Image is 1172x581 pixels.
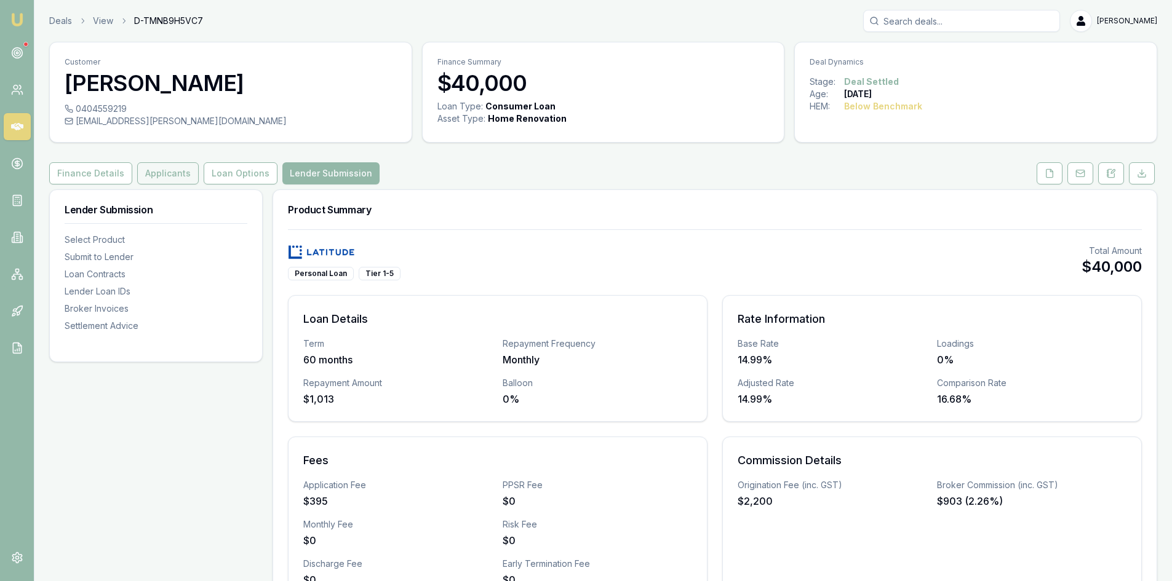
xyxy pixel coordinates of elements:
[863,10,1060,32] input: Search deals
[65,285,247,298] div: Lender Loan IDs
[359,267,401,280] div: Tier 1-5
[503,494,692,508] div: $0
[937,338,1126,350] div: Loadings
[844,100,922,113] div: Below Benchmark
[738,392,927,406] div: 14.99%
[65,251,247,263] div: Submit to Lender
[437,71,770,95] h3: $40,000
[1082,245,1142,257] div: Total Amount
[503,352,692,367] div: Monthly
[65,103,397,115] div: 0404559219
[282,162,380,184] button: Lender Submission
[485,100,556,113] div: Consumer Loan
[10,12,25,27] img: emu-icon-u.png
[738,452,1126,469] h3: Commission Details
[303,377,493,389] div: Repayment Amount
[303,352,493,367] div: 60 months
[503,479,692,491] div: PPSR Fee
[738,479,927,491] div: Origination Fee (inc. GST)
[303,338,493,350] div: Term
[738,310,1126,328] h3: Rate Information
[65,71,397,95] h3: [PERSON_NAME]
[503,558,692,570] div: Early Termination Fee
[49,15,72,27] a: Deals
[503,338,692,350] div: Repayment Frequency
[65,320,247,332] div: Settlement Advice
[65,115,397,127] div: [EMAIL_ADDRESS][PERSON_NAME][DOMAIN_NAME]
[503,533,692,548] div: $0
[437,57,770,67] p: Finance Summary
[810,88,844,100] div: Age:
[844,88,872,100] div: [DATE]
[303,310,692,328] h3: Loan Details
[201,162,280,184] a: Loan Options
[810,57,1142,67] p: Deal Dynamics
[488,113,567,125] div: Home Renovation
[65,302,247,315] div: Broker Invoices
[303,452,692,469] h3: Fees
[288,205,1142,215] h3: Product Summary
[937,352,1126,367] div: 0%
[844,76,899,88] div: Deal Settled
[65,268,247,280] div: Loan Contracts
[937,392,1126,406] div: 16.68%
[65,205,247,215] h3: Lender Submission
[134,15,203,27] span: D-TMNB9H5VC7
[810,100,844,113] div: HEM:
[437,113,485,125] div: Asset Type :
[303,392,493,406] div: $1,013
[49,162,132,184] button: Finance Details
[93,15,113,27] a: View
[280,162,382,184] a: Lender Submission
[503,518,692,531] div: Risk Fee
[303,479,493,491] div: Application Fee
[810,76,844,88] div: Stage:
[738,377,927,389] div: Adjusted Rate
[65,234,247,246] div: Select Product
[303,533,493,548] div: $0
[1097,16,1157,26] span: [PERSON_NAME]
[135,162,201,184] a: Applicants
[937,494,1126,508] div: $903 (2.26%)
[738,494,927,508] div: $2,200
[49,162,135,184] a: Finance Details
[738,352,927,367] div: 14.99%
[937,377,1126,389] div: Comparison Rate
[303,518,493,531] div: Monthly Fee
[288,245,355,259] img: Latitude
[503,392,692,406] div: 0%
[288,267,354,280] div: Personal Loan
[503,377,692,389] div: Balloon
[303,494,493,508] div: $395
[137,162,199,184] button: Applicants
[738,338,927,350] div: Base Rate
[437,100,483,113] div: Loan Type:
[65,57,397,67] p: Customer
[303,558,493,570] div: Discharge Fee
[49,15,203,27] nav: breadcrumb
[1082,257,1142,277] div: $40,000
[937,479,1126,491] div: Broker Commission (inc. GST)
[204,162,277,184] button: Loan Options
